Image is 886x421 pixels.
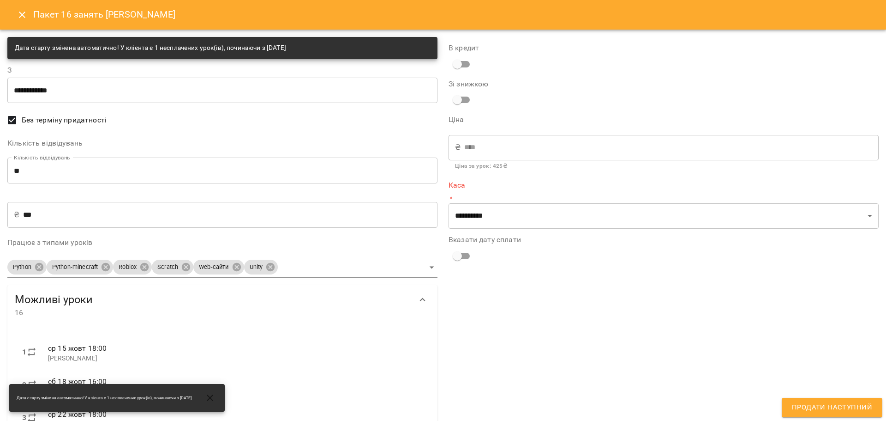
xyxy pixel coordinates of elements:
span: Web-сайти [193,263,234,272]
span: сб 18 жовт 16:00 [48,377,107,386]
div: PythonPython-minecraftRobloxScratchWeb-сайтиUnity [7,257,437,278]
div: Unity [244,260,278,275]
label: Каса [449,182,879,189]
span: Без терміну придатності [22,115,107,126]
button: Продати наступний [782,398,882,417]
div: Дата старту змінена автоматично! У клієнта є 1 несплачених урок(ів), починаючи з [DATE] [15,40,286,56]
span: Unity [244,263,269,272]
label: 2 [22,379,26,390]
div: Roblox [113,260,152,275]
button: Show more [412,289,434,311]
label: З [7,67,437,74]
span: Python [7,263,37,272]
div: Web-сайти [193,260,244,275]
h6: Пакет 16 занять [PERSON_NAME] [33,7,175,22]
label: 1 [22,347,26,358]
div: Python-minecraft [47,260,113,275]
span: Дата старту змінена автоматично! У клієнта є 1 несплачених урок(ів), починаючи з [DATE] [17,395,192,401]
label: Кількість відвідувань [7,140,437,147]
p: [PERSON_NAME] [48,354,423,363]
label: В кредит [449,44,879,52]
button: Close [11,4,33,26]
span: Roblox [113,263,142,272]
span: 16 [15,307,412,318]
label: Вказати дату сплати [449,236,879,244]
label: Працює з типами уроків [7,239,437,246]
b: Ціна за урок : 425 ₴ [455,163,507,169]
p: ₴ [14,209,19,220]
span: Можливі уроки [15,293,412,307]
span: ср 15 жовт 18:00 [48,344,107,353]
label: Ціна [449,116,879,123]
span: Scratch [152,263,184,272]
div: Python [7,260,47,275]
p: [PERSON_NAME] [48,387,423,396]
p: ₴ [455,142,461,153]
div: Scratch [152,260,193,275]
span: ср 22 жовт 18:00 [48,410,107,419]
label: Зі знижкою [449,80,592,88]
span: Продати наступний [792,402,872,414]
span: Python-minecraft [47,263,103,272]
